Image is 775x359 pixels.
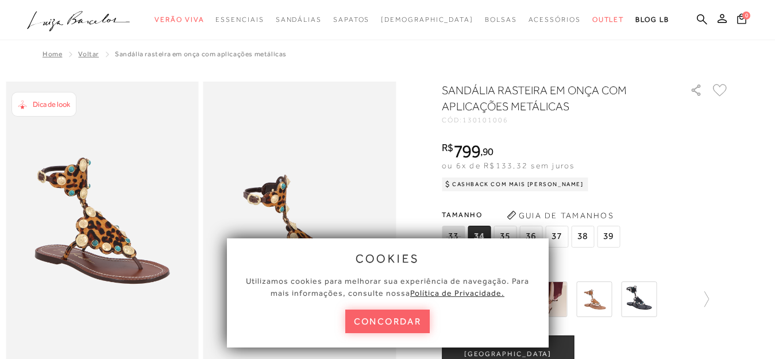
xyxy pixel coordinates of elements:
[333,16,369,24] span: Sapatos
[468,226,491,248] span: 34
[529,16,581,24] span: Acessórios
[493,226,516,248] span: 35
[78,50,99,58] a: Voltar
[246,276,529,298] span: Utilizamos cookies para melhorar sua experiência de navegação. Para mais informações, consulte nossa
[155,16,204,24] span: Verão Viva
[276,9,322,30] a: noSubCategoriesText
[381,9,473,30] a: noSubCategoriesText
[483,145,493,157] span: 90
[462,116,508,124] span: 130101006
[529,9,581,30] a: noSubCategoriesText
[442,177,588,191] div: Cashback com Mais [PERSON_NAME]
[734,13,750,28] button: 0
[442,117,672,123] div: CÓD:
[442,226,465,248] span: 33
[155,9,204,30] a: noSubCategoriesText
[115,50,287,58] span: SANDÁLIA RASTEIRA EM ONÇA COM APLICAÇÕES METÁLICAS
[442,206,623,223] span: Tamanho
[333,9,369,30] a: noSubCategoriesText
[592,16,624,24] span: Outlet
[592,9,624,30] a: noSubCategoriesText
[442,82,657,114] h1: SANDÁLIA RASTEIRA EM ONÇA COM APLICAÇÕES METÁLICAS
[43,50,62,58] a: Home
[480,146,493,157] i: ,
[381,16,473,24] span: [DEMOGRAPHIC_DATA]
[485,16,517,24] span: Bolsas
[33,100,70,109] span: Dica de look
[215,16,264,24] span: Essenciais
[410,288,504,298] a: Política de Privacidade.
[485,9,517,30] a: noSubCategoriesText
[356,252,420,265] span: cookies
[276,16,322,24] span: Sandálias
[453,141,480,161] span: 799
[571,226,594,248] span: 38
[503,206,618,225] button: Guia de Tamanhos
[345,310,430,333] button: concordar
[576,281,612,317] img: SANDÁLIA RASTEIRA EM COURO CARAMELO COM APLICAÇÕES METÁLICAS
[215,9,264,30] a: noSubCategoriesText
[621,281,657,317] img: SANDÁLIA RASTEIRA EM COURO PRETO COM APLICAÇÕES METÁLICAS
[635,16,669,24] span: BLOG LB
[742,11,750,20] span: 0
[545,226,568,248] span: 37
[635,9,669,30] a: BLOG LB
[519,226,542,248] span: 36
[442,269,729,276] span: Mais cores
[442,142,453,153] i: R$
[442,161,574,170] span: ou 6x de R$133,32 sem juros
[597,226,620,248] span: 39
